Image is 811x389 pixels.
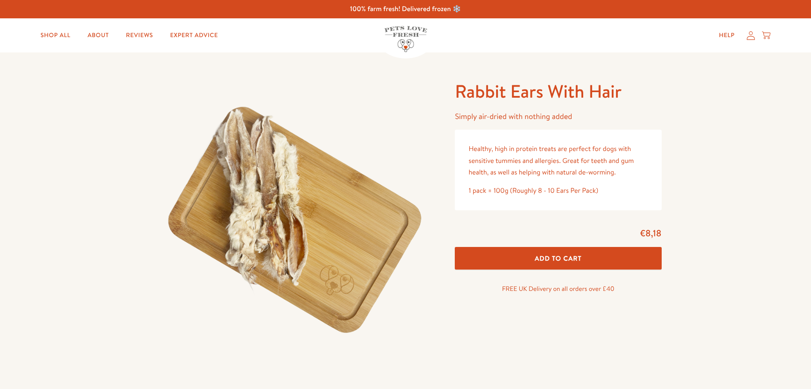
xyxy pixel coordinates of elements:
a: Shop All [34,27,77,44]
div: 1 pack = 100g (Roughly 8 - 10 Ears Per Pack) [468,185,648,197]
p: FREE UK Delivery on all orders over £40 [455,283,661,294]
a: About [81,27,116,44]
img: Pets Love Fresh [384,26,427,52]
span: Add To Cart [535,254,582,263]
h1: Rabbit Ears With Hair [455,80,661,103]
img: Rabbit Ears With Hair [150,80,435,365]
a: Help [712,27,741,44]
p: Healthy, high in protein treats are perfect for dogs with sensitive tummies and allergies. Great ... [468,143,648,178]
a: Reviews [119,27,160,44]
p: Simply air-dried with nothing added [455,110,661,123]
a: Expert Advice [163,27,225,44]
span: €8,18 [640,227,661,239]
button: Add To Cart [455,247,661,270]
